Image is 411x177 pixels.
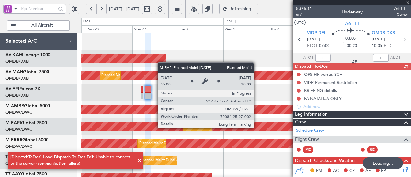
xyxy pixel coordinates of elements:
[139,139,203,148] div: Planned Maint Dubai (Al Maktoum Intl)
[223,25,269,33] div: Wed 1
[17,23,67,28] span: All Aircraft
[269,25,315,33] div: Thu 2
[307,43,318,49] span: ETOT
[10,154,134,167] div: [DispatchToDos] Load Dispatch To Dos Fail: Unable to connect to the server (communication failure).
[5,144,32,149] a: OMDW/DWC
[87,25,132,33] div: Sun 28
[367,146,378,153] div: SIC
[345,35,356,42] span: 03:05
[225,19,236,24] div: [DATE]
[307,30,326,37] span: VIDP DEL
[316,168,322,174] span: PM
[365,168,371,174] span: AF
[83,19,93,24] div: [DATE]
[5,121,47,125] a: M-RAFIGlobal 7500
[5,53,50,57] a: A6-KAHLineage 1000
[345,20,359,27] span: A6-EFI
[5,53,22,57] span: A6-KAH
[5,110,32,115] a: OMDW/DWC
[5,121,21,125] span: M-RAFI
[7,20,70,31] button: All Aircraft
[372,43,382,49] span: 10:05
[5,75,29,81] a: OMDB/DXB
[101,71,209,80] div: Planned Maint [GEOGRAPHIC_DATA] ([GEOGRAPHIC_DATA] Intl)
[5,104,24,108] span: M-AMBR
[295,111,328,118] span: Leg Information
[219,4,258,14] button: Refreshing...
[372,30,395,37] span: OMDB DXB
[381,168,386,174] span: FP
[342,9,363,15] div: Underway
[229,7,256,11] span: Refreshing...
[394,5,408,12] span: A6-EFI
[294,20,306,25] button: UTC
[141,156,205,165] div: Planned Maint Dubai (Al Maktoum Intl)
[132,25,178,33] div: Mon 29
[307,36,320,43] span: [DATE]
[379,147,394,153] div: - -
[5,87,19,91] span: A6-EFI
[296,5,311,12] span: 537637
[349,168,355,174] span: CR
[303,146,313,153] div: PIC
[295,157,356,164] span: Dispatch Checks and Weather
[5,104,50,108] a: M-AMBRGlobal 5000
[295,119,306,126] span: Crew
[372,36,385,43] span: [DATE]
[394,12,408,17] span: Owner
[20,4,56,13] input: Trip Number
[296,128,324,134] a: Schedule Crew
[5,58,29,64] a: OMDB/DXB
[5,70,49,74] a: A6-MAHGlobal 7500
[5,138,48,142] a: M-RRRRGlobal 6000
[5,87,40,91] a: A6-EFIFalcon 7X
[5,127,32,132] a: OMDW/DWC
[5,70,23,74] span: A6-MAH
[319,43,329,49] span: 07:00
[384,43,394,49] span: ELDT
[333,168,339,174] span: AC
[295,136,319,143] span: Flight Crew
[390,55,401,61] span: ALDT
[109,6,139,12] span: [DATE] - [DATE]
[5,93,29,98] a: OMDB/DXB
[303,55,314,61] span: ATOT
[5,138,22,142] span: M-RRRR
[315,147,329,153] div: - -
[363,157,403,169] div: Loading...
[296,12,311,17] span: 6/7
[185,122,248,131] div: Planned Maint Dubai (Al Maktoum Intl)
[178,25,223,33] div: Tue 30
